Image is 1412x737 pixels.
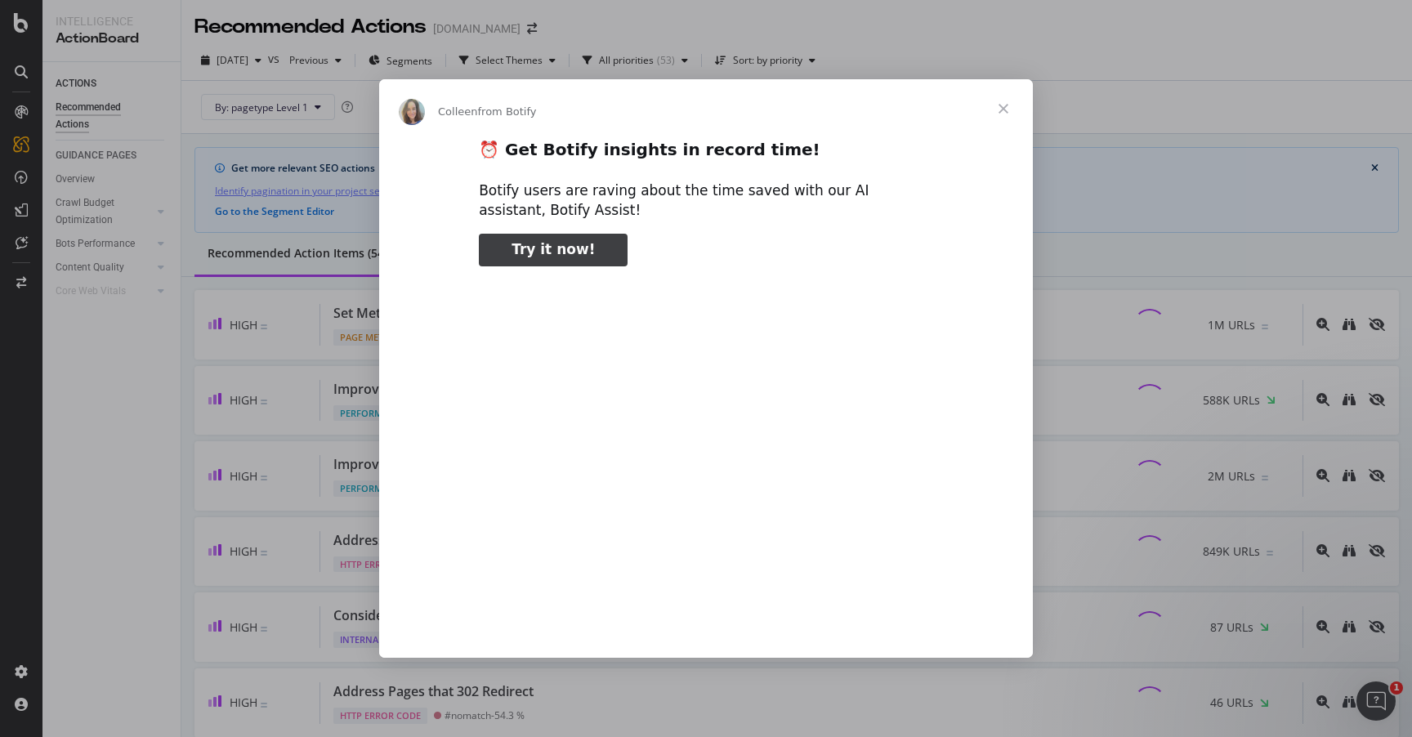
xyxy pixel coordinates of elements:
[974,79,1033,138] span: Close
[479,181,933,221] div: Botify users are raving about the time saved with our AI assistant, Botify Assist!
[479,234,628,266] a: Try it now!
[512,241,595,257] span: Try it now!
[365,280,1047,621] video: Play video
[438,105,478,118] span: Colleen
[478,105,537,118] span: from Botify
[479,139,933,169] h2: ⏰ Get Botify insights in record time!
[399,99,425,125] img: Profile image for Colleen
